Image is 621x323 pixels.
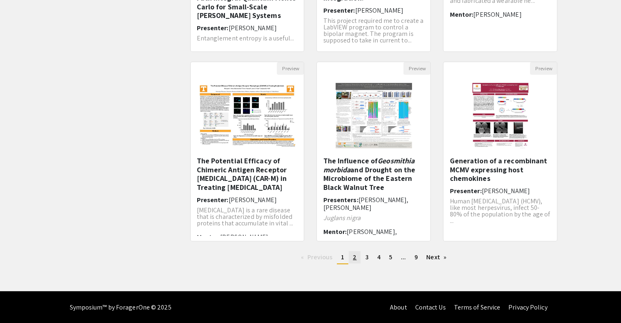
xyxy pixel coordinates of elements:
[390,303,407,312] a: About
[323,196,424,212] h6: Presenters:
[450,156,551,183] h5: Generation of a recombinant MCMV expressing host chemokines
[277,62,304,75] button: Preview
[473,10,521,19] span: [PERSON_NAME]
[508,303,547,312] a: Privacy Policy
[422,251,450,263] a: Next page
[323,227,423,244] span: [PERSON_NAME], [PERSON_NAME], [PERSON_NAME]
[443,62,557,241] div: Open Presentation <p>Generation of a recombinant MCMV expressing host chemokines</p>
[341,253,344,261] span: 1
[481,187,530,195] span: [PERSON_NAME]
[450,197,550,225] span: Human [MEDICAL_DATA] (HCMV), like most herpesvirus, infect 50-80% of the population by the age of...
[454,303,500,312] a: Terms of Service
[323,156,424,192] h5: The Influence of and Drought on the Microbiome of the Eastern Black Walnut Tree
[450,187,551,195] h6: Presenter:
[197,156,298,192] h5: The Potential Efficacy of Chimeric Antigen Receptor [MEDICAL_DATA] (CAR-M) in Treating [MEDICAL_D...
[190,251,558,264] ul: Pagination
[365,253,368,261] span: 3
[327,75,420,156] img: <p>The Influence of <em>Geosmithia morbida</em> and Drought on the Microbiome of the Eastern Blac...
[323,214,360,222] em: Juglans nigra
[316,62,431,241] div: Open Presentation <p>The Influence of <em>Geosmithia morbida</em> and Drought on the Microbiome o...
[403,62,430,75] button: Preview
[197,206,294,227] span: [MEDICAL_DATA] is a rare disease that is characterized by misfolded proteins that accumulate in v...
[355,6,403,15] span: [PERSON_NAME]
[323,196,408,212] span: [PERSON_NAME], [PERSON_NAME]
[190,62,305,241] div: Open Presentation <p>The Potential Efficacy of Chimeric Antigen Receptor Macrophages (CAR-M) in T...
[197,24,298,32] h6: Presenter:
[353,253,356,261] span: 2
[401,253,406,261] span: ...
[6,286,35,317] iframe: Chat
[530,62,557,75] button: Preview
[323,18,424,44] p: This project required me to create a LabVIEW program to control a bipolar magnet. The program is ...
[323,227,347,236] span: Mentor:
[197,196,298,204] h6: Presenter:
[464,75,536,156] img: <p>Generation of a recombinant MCMV expressing host chemokines</p>
[323,7,424,14] h6: Presenter:
[414,253,418,261] span: 9
[415,303,445,312] a: Contact Us
[389,253,392,261] span: 5
[377,253,381,261] span: 4
[229,196,277,204] span: [PERSON_NAME]
[450,10,473,19] span: Mentor:
[307,253,332,261] span: Previous
[220,233,268,241] span: [PERSON_NAME]
[323,156,414,174] em: Geosmithia morbida
[229,24,277,32] span: [PERSON_NAME]
[191,76,304,155] img: <p>The Potential Efficacy of Chimeric Antigen Receptor Macrophages (CAR-M) in Treating Amyloidosi...
[197,35,298,42] p: Entanglement entropy is a useful...
[197,233,220,241] span: Mentor:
